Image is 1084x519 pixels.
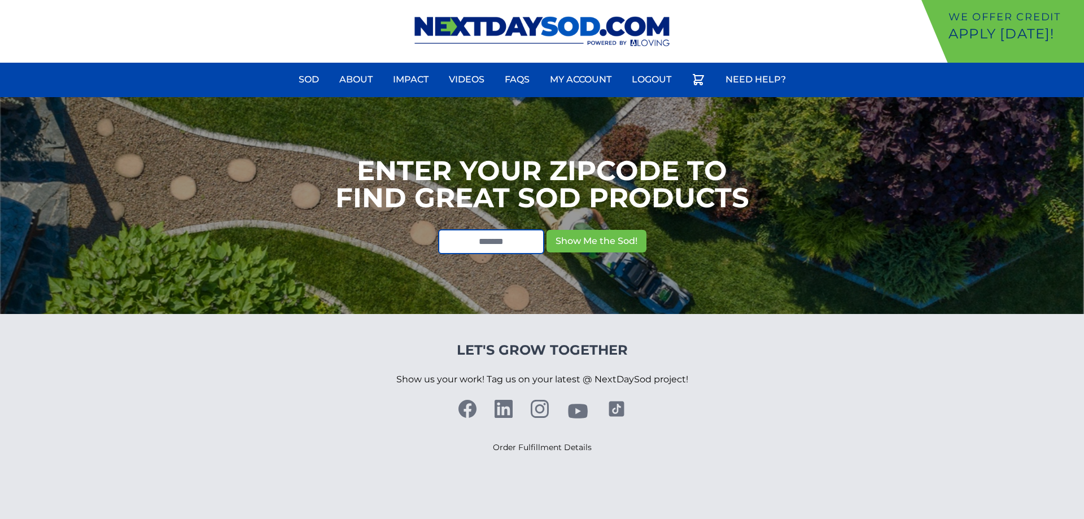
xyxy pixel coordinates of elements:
[719,66,793,93] a: Need Help?
[948,25,1079,43] p: Apply [DATE]!
[292,66,326,93] a: Sod
[543,66,618,93] a: My Account
[335,157,749,211] h1: Enter your Zipcode to Find Great Sod Products
[442,66,491,93] a: Videos
[386,66,435,93] a: Impact
[547,230,646,252] button: Show Me the Sod!
[493,442,592,452] a: Order Fulfillment Details
[333,66,379,93] a: About
[948,9,1079,25] p: We offer Credit
[625,66,678,93] a: Logout
[396,359,688,400] p: Show us your work! Tag us on your latest @ NextDaySod project!
[498,66,536,93] a: FAQs
[396,341,688,359] h4: Let's Grow Together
